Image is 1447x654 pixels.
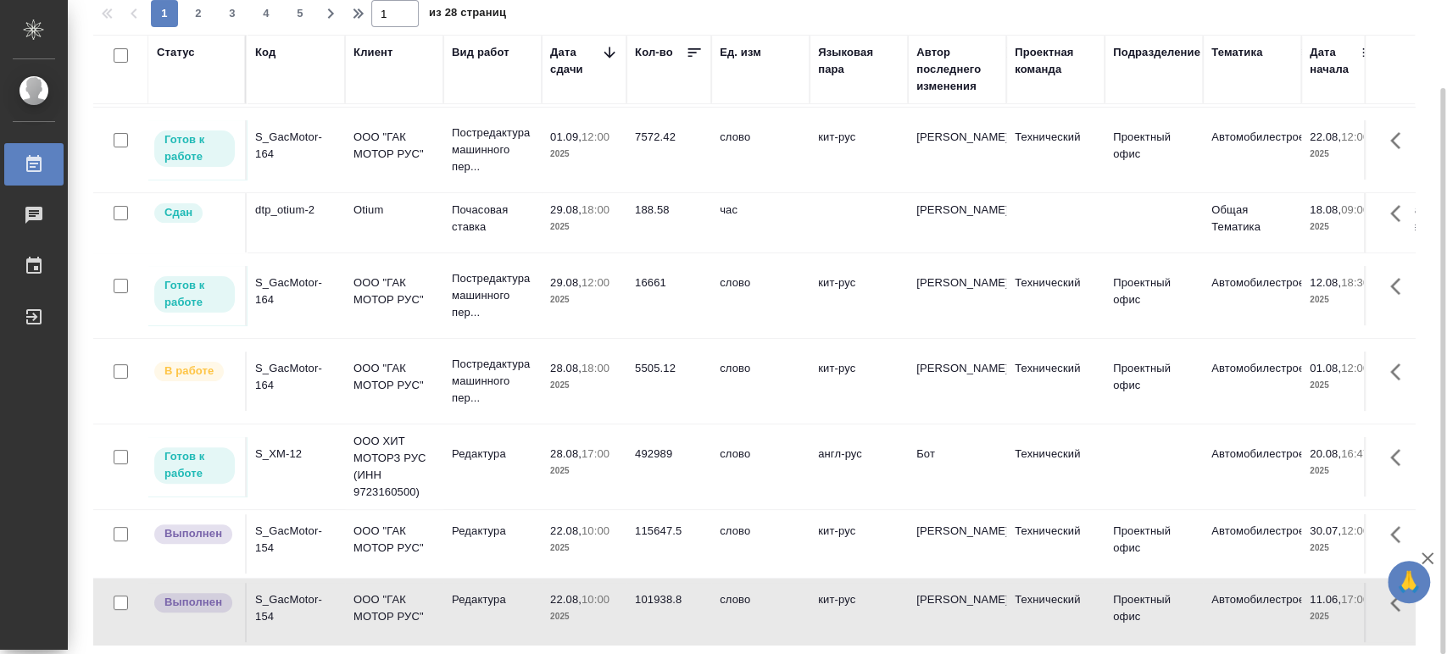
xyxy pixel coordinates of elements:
div: S_GacMotor-164 [255,360,337,394]
button: 🙏 [1388,561,1430,603]
div: Дата начала [1310,44,1361,78]
span: 🙏 [1394,564,1423,600]
p: 17:00 [582,447,609,460]
td: слово [711,437,810,496]
p: ООО "ГАК МОТОР РУС" [353,591,435,625]
div: Исполнитель завершил работу [153,523,237,546]
p: 01.08, [1310,362,1341,374]
p: Автомобилестроение [1211,129,1293,146]
td: [PERSON_NAME] [908,352,1006,411]
td: кит-рус [810,120,908,180]
p: 18:00 [582,362,609,374]
div: Дата сдачи [550,44,601,78]
div: Ед. изм [720,44,761,61]
td: [PERSON_NAME] [908,514,1006,574]
td: слово [711,514,810,574]
p: 2025 [550,219,618,236]
p: Выполнен [164,525,222,542]
p: 12:00 [582,276,609,289]
td: Проектный офис [1105,514,1203,574]
td: Технический [1006,266,1105,325]
td: Бот [908,437,1006,496]
div: S_GacMotor-154 [255,591,337,625]
p: 28.08, [550,447,582,460]
p: 22.08, [550,524,582,537]
div: Автор последнего изменения [916,44,998,95]
p: 30.07, [1310,524,1341,537]
p: Общая Тематика [1211,202,1293,236]
td: Технический [1006,352,1105,411]
div: Менеджер проверил работу исполнителя, передает ее на следующий этап [153,202,237,224]
p: Постредактура машинного пер... [452,356,533,407]
td: Проектный офис [1105,266,1203,325]
div: Кол-во [635,44,673,61]
div: Исполнитель может приступить к работе [153,129,237,169]
p: Готов к работе [164,277,225,311]
p: ООО "ГАК МОТОР РУС" [353,129,435,163]
p: 12:00 [1341,130,1369,143]
p: В работе [164,363,214,380]
div: Исполнитель может приступить к работе [153,446,237,485]
p: 2025 [550,146,618,163]
p: 18:00 [582,203,609,216]
p: Готов к работе [164,131,225,165]
p: 29.08, [550,276,582,289]
td: англ-рус [810,437,908,496]
span: из 28 страниц [429,3,506,27]
td: слово [711,266,810,325]
div: S_XM-12 [255,446,337,463]
p: 10:00 [582,524,609,537]
p: ООО "ГАК МОТОР РУС" [353,360,435,394]
p: 12:00 [1341,524,1369,537]
div: S_GacMotor-164 [255,129,337,163]
td: Проектный офис [1105,583,1203,642]
p: 22.08, [1310,130,1341,143]
td: 492989 [626,437,711,496]
td: [PERSON_NAME] [908,193,1006,252]
p: Готов к работе [164,448,225,482]
p: Автомобилестроение [1211,446,1293,463]
p: 18.08, [1310,203,1341,216]
p: 2025 [1310,146,1377,163]
p: 01.09, [550,130,582,143]
div: Исполнитель может приступить к работе [153,274,237,314]
td: слово [711,352,810,411]
p: 12:00 [1341,362,1369,374]
p: 29.08, [550,203,582,216]
td: кит-рус [810,514,908,574]
button: Здесь прячутся важные кнопки [1380,266,1421,307]
span: 4 [253,5,280,22]
td: Технический [1006,583,1105,642]
button: Здесь прячутся важные кнопки [1380,120,1421,161]
p: 10:00 [582,593,609,606]
td: кит-рус [810,583,908,642]
div: dtp_otium-2 [255,202,337,219]
p: Сдан [164,204,192,221]
p: 2025 [550,463,618,479]
button: Здесь прячутся важные кнопки [1380,583,1421,624]
td: Технический [1006,437,1105,496]
span: 2 [185,5,212,22]
span: 3 [219,5,246,22]
p: 2025 [550,291,618,308]
p: 20.08, [1310,447,1341,460]
p: Автомобилестроение [1211,274,1293,291]
p: 2025 [550,377,618,394]
div: S_GacMotor-164 [255,274,337,308]
p: Автомобилестроение [1211,360,1293,377]
td: [PERSON_NAME] [908,583,1006,642]
p: ООО ХИТ МОТОРЗ РУС (ИНН 9723160500) [353,433,435,501]
p: Редактура [452,523,533,540]
p: 2025 [1310,219,1377,236]
td: слово [711,120,810,180]
div: S_GacMotor-154 [255,523,337,557]
p: 17:00 [1341,593,1369,606]
p: 2025 [550,540,618,557]
p: 12.08, [1310,276,1341,289]
div: Статус [157,44,195,61]
button: Здесь прячутся важные кнопки [1380,514,1421,555]
td: кит-рус [810,266,908,325]
div: Исполнитель завершил работу [153,591,237,614]
div: Клиент [353,44,392,61]
p: Редактура [452,446,533,463]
